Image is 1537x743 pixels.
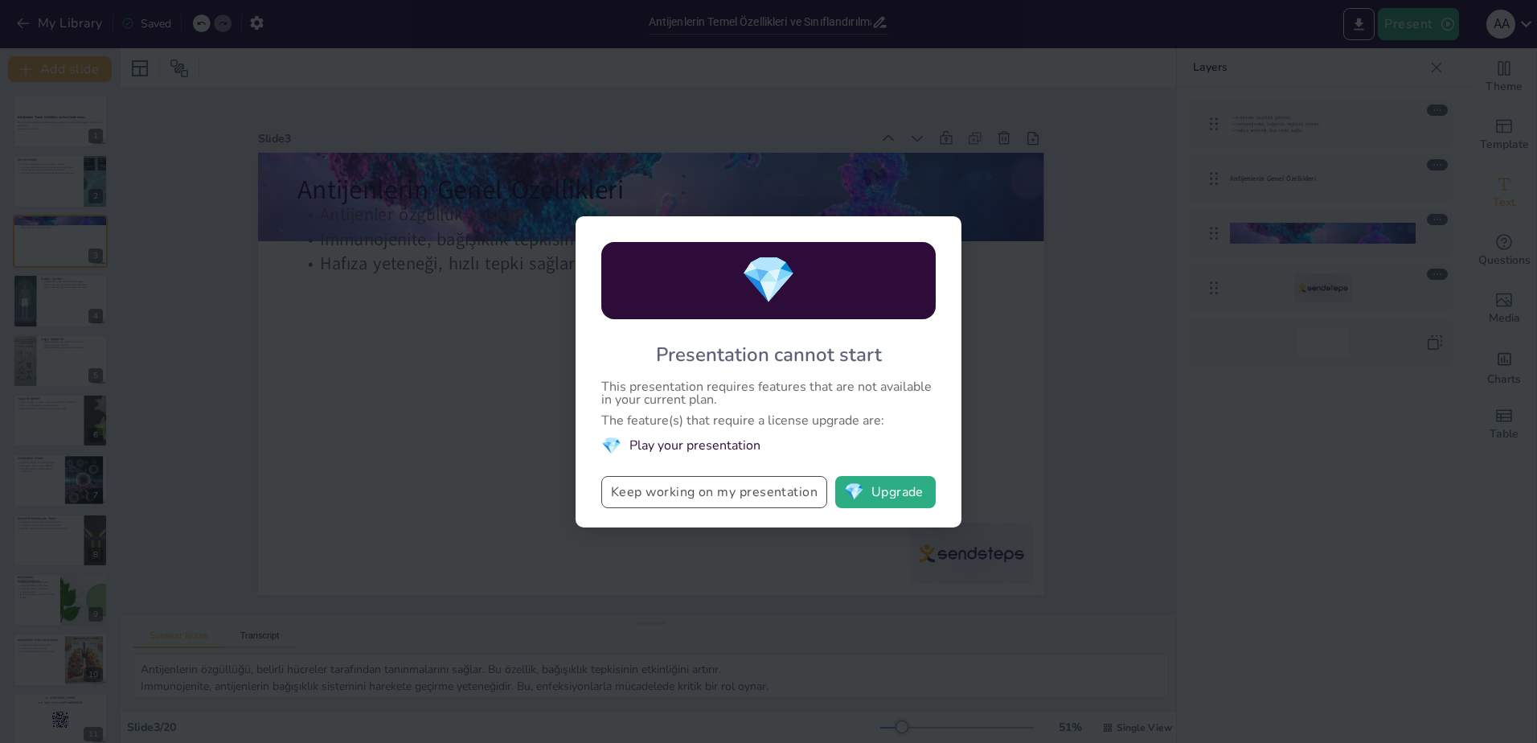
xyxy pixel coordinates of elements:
[601,380,936,406] div: This presentation requires features that are not available in your current plan.
[740,249,797,311] span: diamond
[656,342,882,367] div: Presentation cannot start
[601,435,936,457] li: Play your presentation
[601,414,936,427] div: The feature(s) that require a license upgrade are:
[844,484,864,500] span: diamond
[601,476,827,508] button: Keep working on my presentation
[601,435,621,457] span: diamond
[835,476,936,508] button: diamondUpgrade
